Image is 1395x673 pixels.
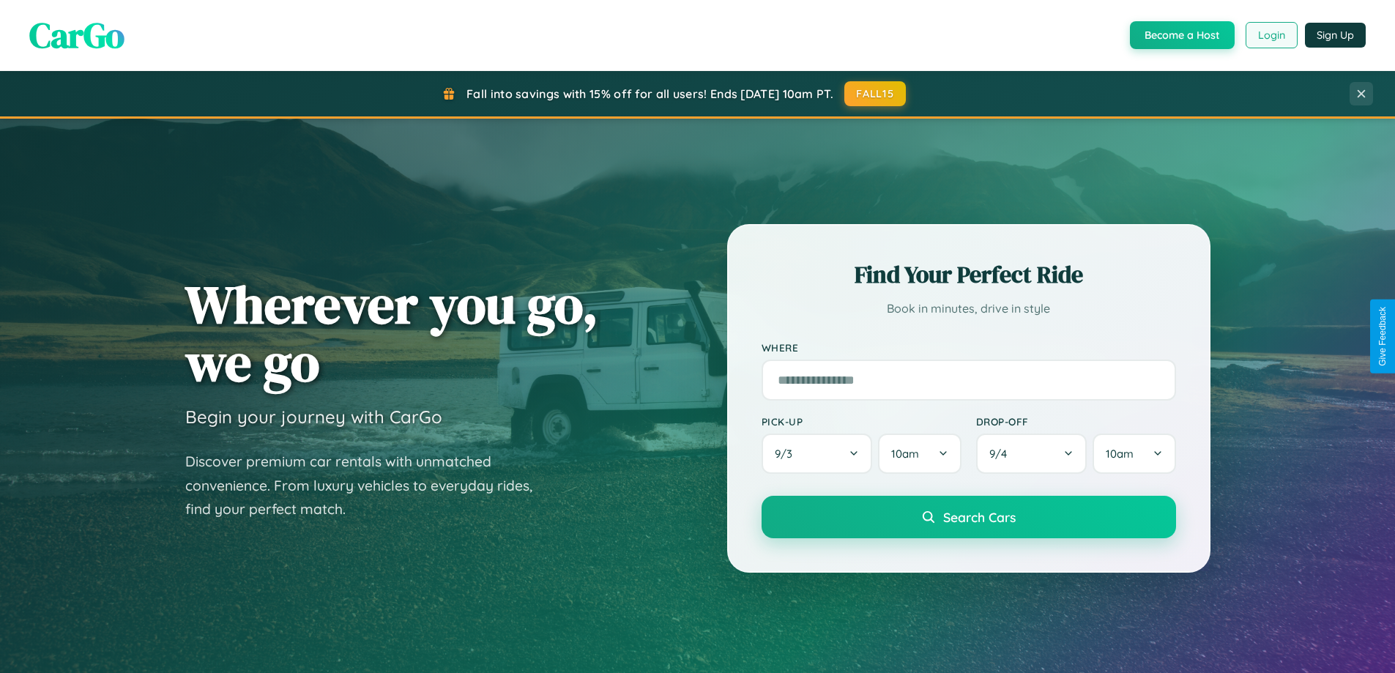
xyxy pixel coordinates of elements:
[844,81,906,106] button: FALL15
[762,496,1176,538] button: Search Cars
[466,86,833,101] span: Fall into savings with 15% off for all users! Ends [DATE] 10am PT.
[1130,21,1235,49] button: Become a Host
[762,298,1176,319] p: Book in minutes, drive in style
[762,341,1176,354] label: Where
[775,447,800,461] span: 9 / 3
[989,447,1014,461] span: 9 / 4
[185,406,442,428] h3: Begin your journey with CarGo
[29,11,124,59] span: CarGo
[185,275,598,391] h1: Wherever you go, we go
[1106,447,1134,461] span: 10am
[1305,23,1366,48] button: Sign Up
[762,434,873,474] button: 9/3
[762,259,1176,291] h2: Find Your Perfect Ride
[185,450,551,521] p: Discover premium car rentals with unmatched convenience. From luxury vehicles to everyday rides, ...
[1246,22,1298,48] button: Login
[943,509,1016,525] span: Search Cars
[878,434,961,474] button: 10am
[1377,307,1388,366] div: Give Feedback
[976,434,1087,474] button: 9/4
[976,415,1176,428] label: Drop-off
[1093,434,1175,474] button: 10am
[762,415,961,428] label: Pick-up
[891,447,919,461] span: 10am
